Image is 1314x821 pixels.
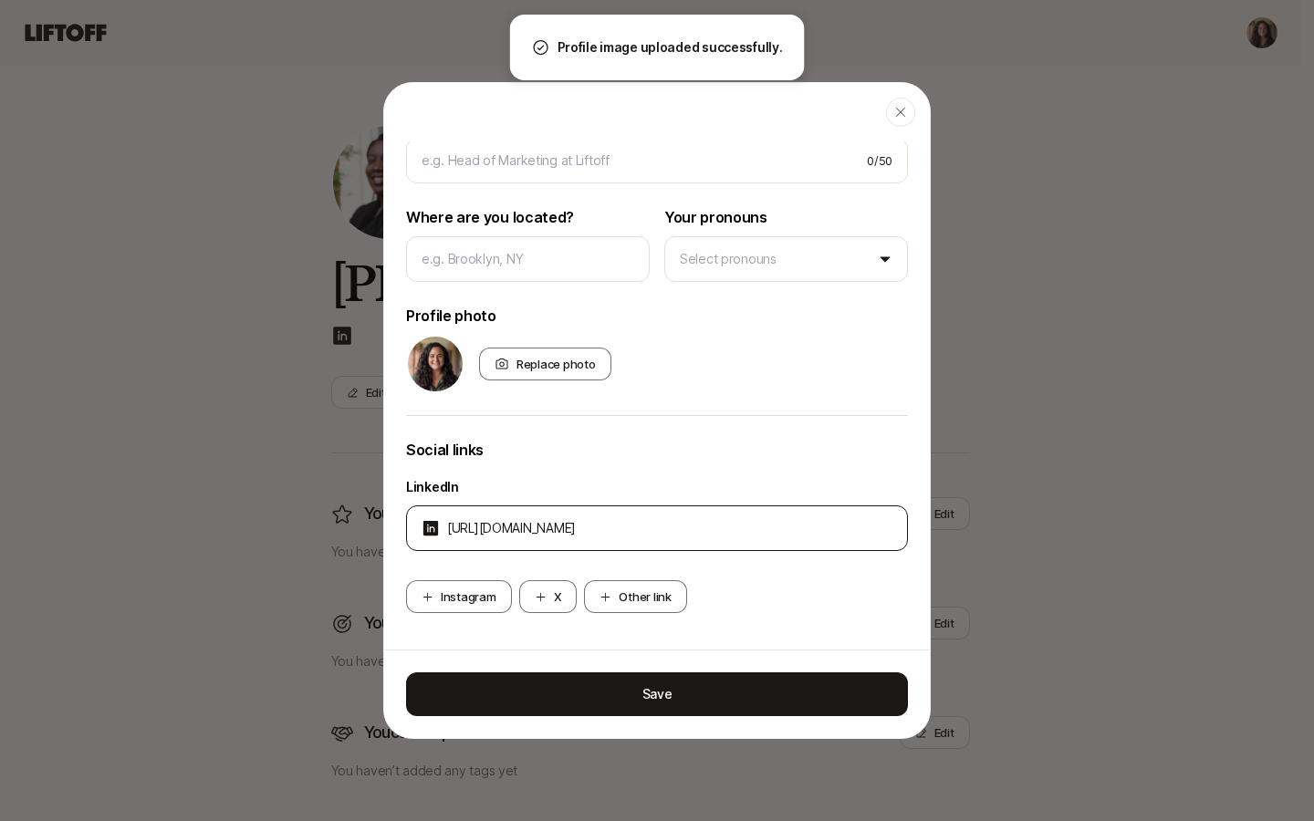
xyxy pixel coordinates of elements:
[422,519,440,537] img: linkedin-logo
[519,580,578,613] button: X
[584,580,686,613] button: Other link
[406,205,650,229] p: Where are you located?
[406,580,512,613] button: Instagram
[406,438,908,462] p: Social links
[408,337,463,391] img: 347d3c91_79ed_4fda_9e8b_d16b82e8847a.jpg
[479,348,611,380] div: Replace photo
[422,150,852,171] input: e.g. Head of Marketing at Liftoff
[867,151,892,170] span: 0 / 50
[406,304,908,327] p: Profile photo
[406,476,459,498] p: LinkedIn
[447,517,892,539] input: Add your LinkedIn profile URL
[422,248,634,270] input: e.g. Brooklyn, NY
[664,205,908,229] p: Your pronouns
[406,672,908,716] button: Save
